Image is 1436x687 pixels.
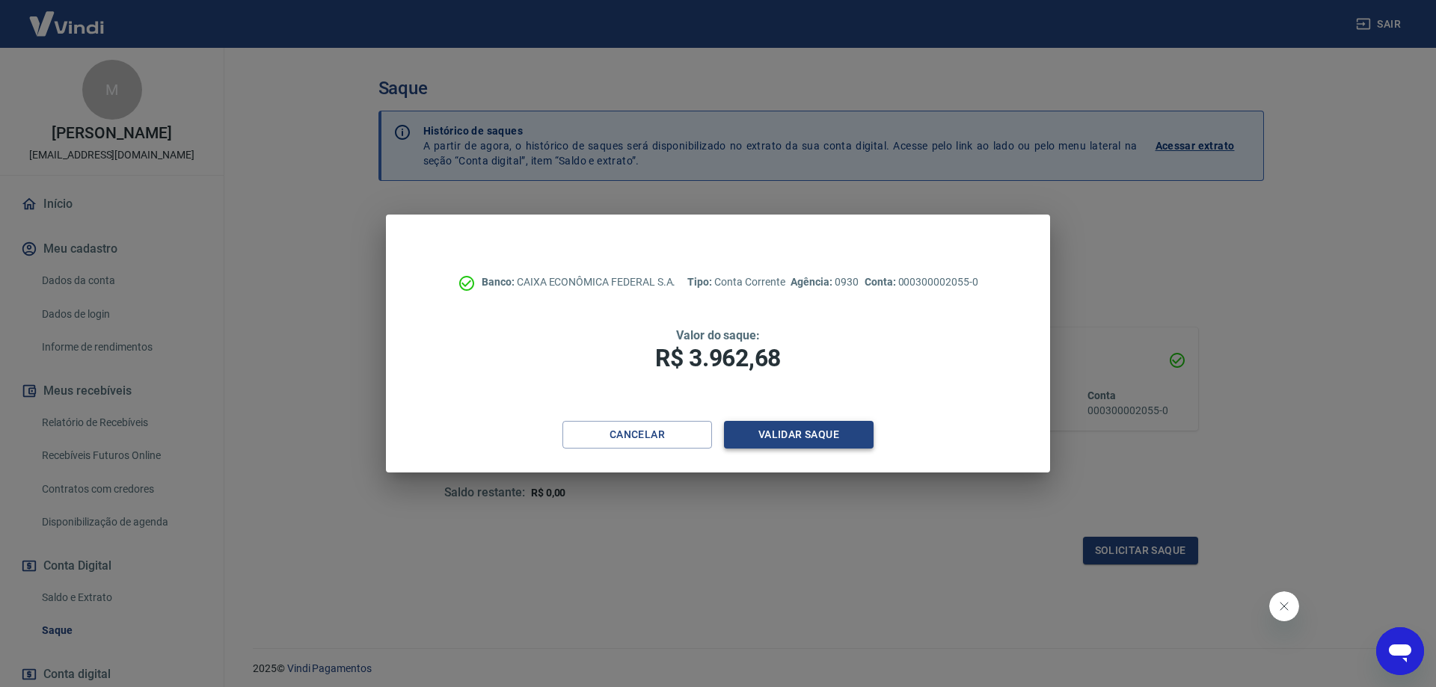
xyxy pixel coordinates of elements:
[865,274,978,290] p: 000300002055-0
[1269,591,1299,621] iframe: Fechar mensagem
[687,276,714,288] span: Tipo:
[562,421,712,449] button: Cancelar
[676,328,760,342] span: Valor do saque:
[482,276,517,288] span: Banco:
[1376,627,1424,675] iframe: Botão para abrir a janela de mensagens
[724,421,874,449] button: Validar saque
[687,274,785,290] p: Conta Corrente
[791,276,835,288] span: Agência:
[791,274,858,290] p: 0930
[655,344,781,372] span: R$ 3.962,68
[9,10,126,22] span: Olá! Precisa de ajuda?
[482,274,675,290] p: CAIXA ECONÔMICA FEDERAL S.A.
[865,276,898,288] span: Conta:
